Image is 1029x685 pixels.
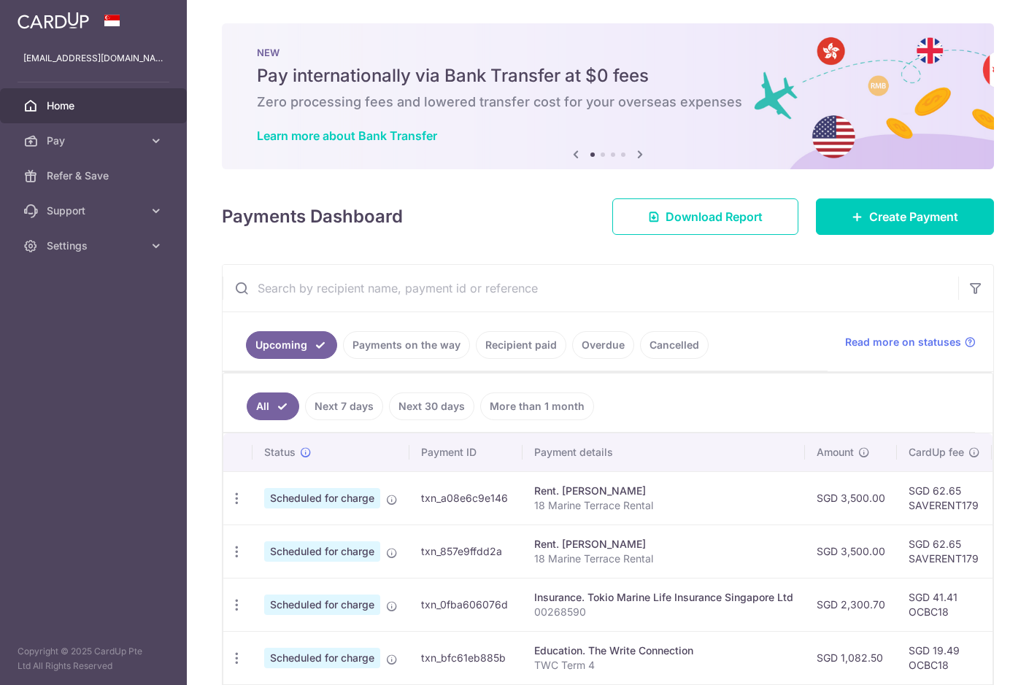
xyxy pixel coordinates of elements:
[264,488,380,508] span: Scheduled for charge
[534,484,793,498] div: Rent. [PERSON_NAME]
[534,498,793,513] p: 18 Marine Terrace Rental
[534,643,793,658] div: Education. The Write Connection
[909,445,964,460] span: CardUp fee
[257,47,959,58] p: NEW
[47,133,143,148] span: Pay
[869,208,958,225] span: Create Payment
[246,331,337,359] a: Upcoming
[389,392,474,420] a: Next 30 days
[257,93,959,111] h6: Zero processing fees and lowered transfer cost for your overseas expenses
[845,335,961,349] span: Read more on statuses
[409,578,523,631] td: txn_0fba606076d
[897,631,992,684] td: SGD 19.49 OCBC18
[816,198,994,235] a: Create Payment
[897,471,992,525] td: SGD 62.65 SAVERENT179
[845,335,976,349] a: Read more on statuses
[534,605,793,619] p: 00268590
[47,98,143,113] span: Home
[47,239,143,253] span: Settings
[480,392,594,420] a: More than 1 month
[222,23,994,169] img: Bank transfer banner
[612,198,798,235] a: Download Report
[264,445,296,460] span: Status
[897,525,992,578] td: SGD 62.65 SAVERENT179
[409,433,523,471] th: Payment ID
[47,204,143,218] span: Support
[805,525,897,578] td: SGD 3,500.00
[897,578,992,631] td: SGD 41.41 OCBC18
[264,648,380,668] span: Scheduled for charge
[18,12,89,29] img: CardUp
[23,51,163,66] p: [EMAIL_ADDRESS][DOMAIN_NAME]
[343,331,470,359] a: Payments on the way
[257,128,437,143] a: Learn more about Bank Transfer
[409,471,523,525] td: txn_a08e6c9e146
[666,208,763,225] span: Download Report
[222,204,403,230] h4: Payments Dashboard
[409,525,523,578] td: txn_857e9ffdd2a
[409,631,523,684] td: txn_bfc61eb885b
[572,331,634,359] a: Overdue
[534,590,793,605] div: Insurance. Tokio Marine Life Insurance Singapore Ltd
[257,64,959,88] h5: Pay internationally via Bank Transfer at $0 fees
[476,331,566,359] a: Recipient paid
[534,658,793,673] p: TWC Term 4
[534,552,793,566] p: 18 Marine Terrace Rental
[805,471,897,525] td: SGD 3,500.00
[817,445,854,460] span: Amount
[223,265,958,311] input: Search by recipient name, payment id or reference
[264,541,380,562] span: Scheduled for charge
[640,331,709,359] a: Cancelled
[523,433,805,471] th: Payment details
[47,169,143,183] span: Refer & Save
[534,537,793,552] div: Rent. [PERSON_NAME]
[805,578,897,631] td: SGD 2,300.70
[305,392,383,420] a: Next 7 days
[805,631,897,684] td: SGD 1,082.50
[247,392,299,420] a: All
[264,595,380,615] span: Scheduled for charge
